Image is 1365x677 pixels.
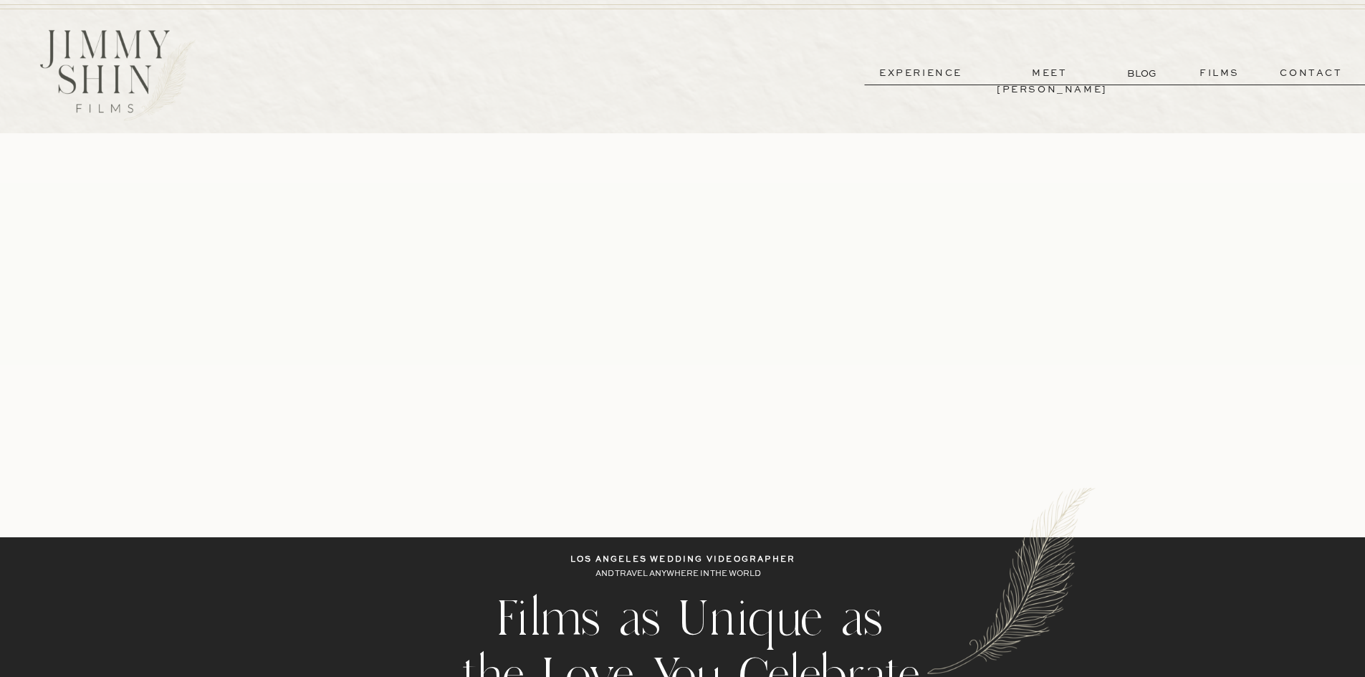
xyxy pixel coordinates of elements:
[1184,65,1255,82] a: films
[595,567,770,582] p: AND TRAVEL ANYWHERE IN THE WORLD
[997,65,1103,82] a: meet [PERSON_NAME]
[1127,66,1159,81] a: BLOG
[1260,65,1363,82] a: contact
[570,556,795,564] b: los angeles wedding videographer
[868,65,974,82] a: experience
